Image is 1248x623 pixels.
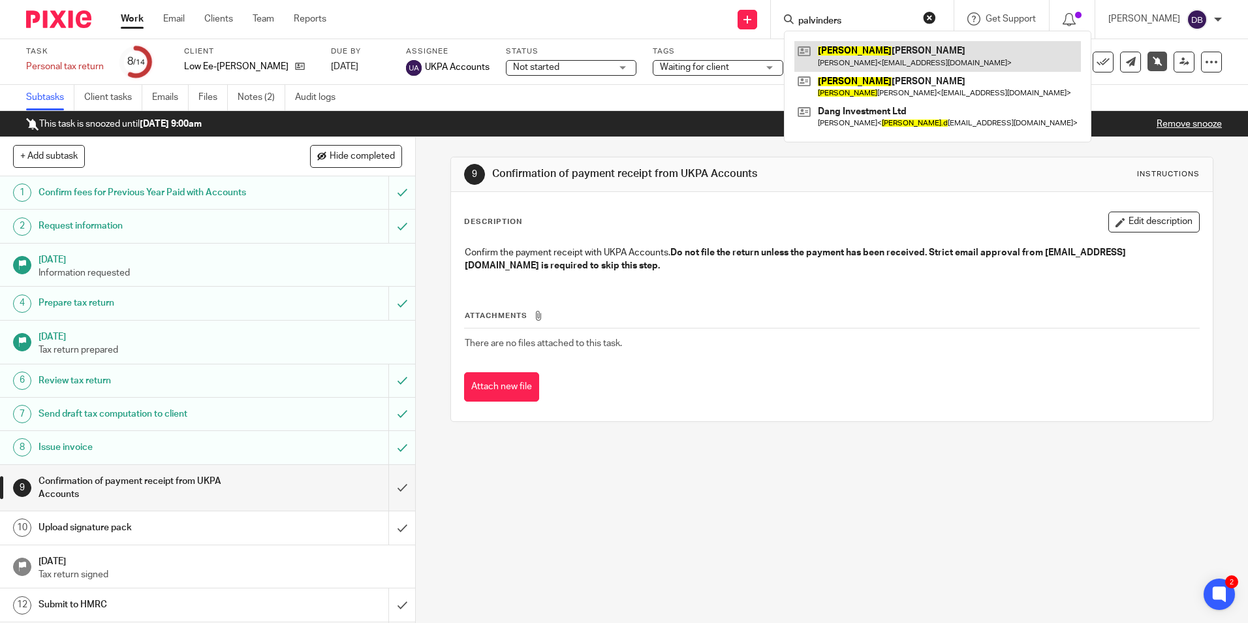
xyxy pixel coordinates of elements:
p: Confirm the payment receipt with UKPA Accounts. [465,246,1198,273]
a: Reports [294,12,326,25]
div: 12 [13,596,31,615]
small: /14 [133,59,145,66]
span: There are no files attached to this task. [465,339,622,348]
label: Client [184,46,315,57]
a: Email [163,12,185,25]
h1: Confirmation of payment receipt from UKPA Accounts [39,471,263,505]
div: 8 [13,438,31,456]
strong: Do not file the return unless the payment has been received. [670,248,927,257]
div: 1 [13,184,31,202]
label: Status [506,46,636,57]
p: This task is snoozed until [26,118,202,131]
div: 9 [13,479,31,497]
span: [DATE] [331,62,358,71]
h1: Review tax return [39,371,263,391]
h1: [DATE] [39,552,403,568]
h1: Prepare tax return [39,293,263,313]
input: Search [797,16,914,27]
h1: Upload signature pack [39,518,263,537]
p: Information requested [39,266,403,280]
h1: Request information [39,216,263,236]
span: Attachments [465,312,527,319]
span: Not started [513,63,559,72]
a: Audit logs [295,85,345,110]
button: Attach new file [464,372,539,402]
a: Team [253,12,274,25]
div: Instructions [1137,169,1200,180]
label: Due by [331,46,390,57]
p: Description [464,217,522,227]
img: svg%3E [406,60,422,76]
button: Edit description [1108,212,1200,232]
label: Task [26,46,104,57]
a: Files [198,85,228,110]
h1: Confirm fees for Previous Year Paid with Accounts [39,183,263,202]
img: Pixie [26,10,91,28]
b: [DATE] 9:00am [140,120,202,129]
a: Emails [152,85,189,110]
a: Notes (2) [238,85,285,110]
div: Personal tax return [26,60,104,73]
span: Get Support [986,14,1036,24]
a: Work [121,12,144,25]
div: 2 [13,217,31,236]
h1: Submit to HMRC [39,595,263,615]
span: Hide completed [330,152,395,162]
span: UKPA Accounts [425,61,490,74]
div: 4 [13,295,31,313]
label: Assignee [406,46,490,57]
div: 6 [13,372,31,390]
h1: Confirmation of payment receipt from UKPA Accounts [492,167,860,181]
label: Tags [653,46,783,57]
a: Remove snooze [1157,120,1222,129]
p: [PERSON_NAME] [1108,12,1180,25]
div: 9 [464,164,485,185]
div: 2 [1225,575,1238,588]
a: Client tasks [84,85,142,110]
div: 10 [13,519,31,537]
p: Low Ee-[PERSON_NAME] [184,60,289,73]
h1: Issue invoice [39,438,263,457]
div: 8 [127,54,145,69]
h1: [DATE] [39,327,403,343]
button: + Add subtask [13,145,85,167]
button: Hide completed [310,145,402,167]
span: Waiting for client [660,63,729,72]
img: svg%3E [1187,9,1208,30]
p: Tax return prepared [39,343,403,357]
a: Subtasks [26,85,74,110]
div: 7 [13,405,31,423]
h1: Send draft tax computation to client [39,404,263,424]
p: Tax return signed [39,568,403,581]
h1: [DATE] [39,250,403,266]
button: Clear [923,11,936,24]
a: Clients [204,12,233,25]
